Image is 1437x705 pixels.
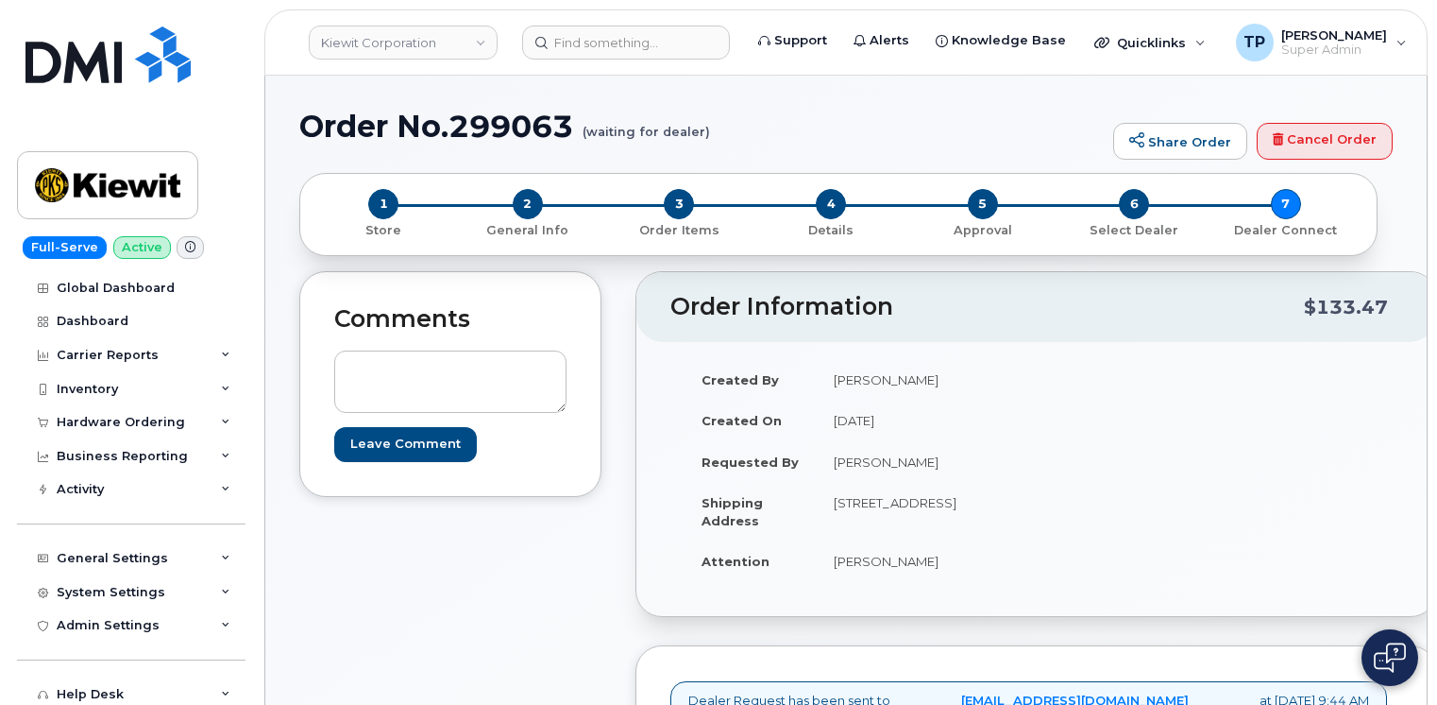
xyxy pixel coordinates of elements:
strong: Attention [702,554,769,569]
a: 3 Order Items [603,219,755,239]
p: Select Dealer [1066,222,1203,239]
span: 2 [513,189,543,219]
div: $133.47 [1304,289,1388,325]
p: General Info [460,222,597,239]
td: [PERSON_NAME] [817,541,1023,582]
span: 5 [968,189,998,219]
a: 5 Approval [906,219,1058,239]
a: 4 Details [755,219,907,239]
a: 1 Store [315,219,452,239]
a: Cancel Order [1257,123,1393,161]
td: [PERSON_NAME] [817,441,1023,483]
span: 1 [368,189,398,219]
strong: Requested By [702,455,799,470]
img: Open chat [1374,643,1406,673]
td: [PERSON_NAME] [817,359,1023,401]
a: Share Order [1113,123,1247,161]
a: 2 General Info [452,219,604,239]
p: Store [323,222,445,239]
h2: Comments [334,306,566,333]
h1: Order No.299063 [299,110,1104,143]
span: 6 [1119,189,1149,219]
span: 4 [816,189,846,219]
td: [DATE] [817,400,1023,441]
td: [STREET_ADDRESS] [817,482,1023,541]
small: (waiting for dealer) [583,110,710,139]
p: Details [763,222,900,239]
strong: Shipping Address [702,495,763,528]
p: Approval [914,222,1051,239]
strong: Created On [702,413,782,428]
p: Order Items [611,222,748,239]
a: 6 Select Dealer [1058,219,1210,239]
h2: Order Information [670,294,1304,320]
strong: Created By [702,372,779,387]
input: Leave Comment [334,427,477,462]
span: 3 [664,189,694,219]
